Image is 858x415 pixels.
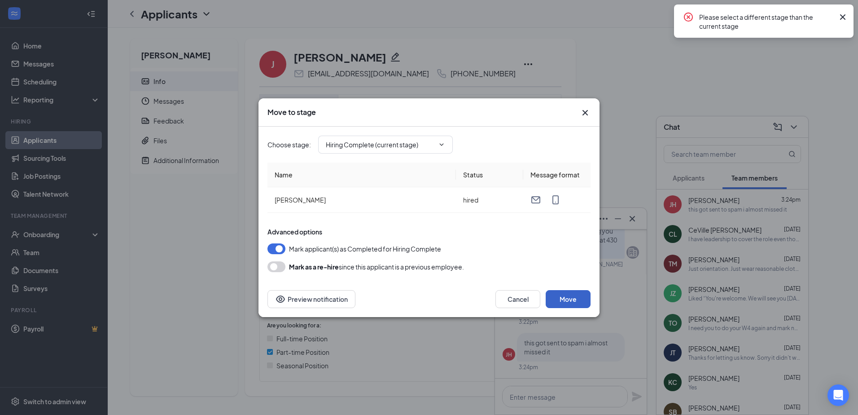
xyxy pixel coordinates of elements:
[267,107,316,117] h3: Move to stage
[530,194,541,205] svg: Email
[275,196,326,204] span: [PERSON_NAME]
[275,294,286,305] svg: Eye
[550,194,561,205] svg: MobileSms
[267,227,591,236] div: Advanced options
[495,290,540,308] button: Cancel
[580,107,591,118] button: Close
[546,290,591,308] button: Move
[289,243,441,254] span: Mark applicant(s) as Completed for Hiring Complete
[267,140,311,150] span: Choose stage :
[456,163,523,187] th: Status
[438,141,445,148] svg: ChevronDown
[267,290,355,308] button: Preview notificationEye
[827,384,849,406] div: Open Intercom Messenger
[683,12,694,22] svg: CrossCircle
[699,12,834,31] div: Please select a different stage than the current stage
[456,187,523,213] td: hired
[580,107,591,118] svg: Cross
[289,263,339,271] b: Mark as a re-hire
[267,163,456,187] th: Name
[837,12,848,22] svg: Cross
[289,261,464,272] div: since this applicant is a previous employee.
[523,163,591,187] th: Message format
